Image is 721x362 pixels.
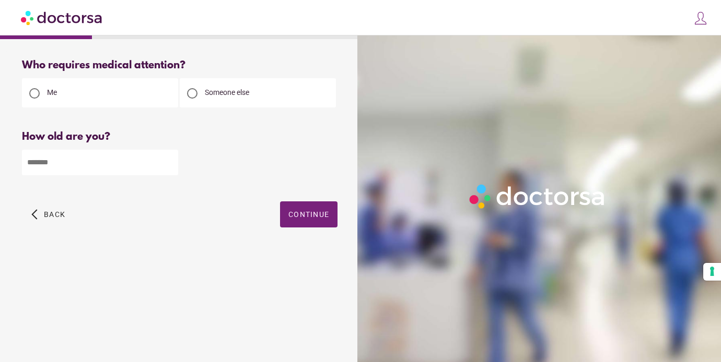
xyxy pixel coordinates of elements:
[47,88,57,96] span: Me
[693,11,708,26] img: icons8-customer-100.png
[44,210,65,219] span: Back
[280,201,338,227] button: Continue
[288,210,329,219] span: Continue
[22,131,338,143] div: How old are you?
[21,6,103,29] img: Doctorsa.com
[205,88,249,96] span: Someone else
[703,263,721,281] button: Your consent preferences for tracking technologies
[22,59,338,71] div: Who requires medical attention?
[27,201,69,227] button: arrow_back_ios Back
[466,180,610,213] img: Logo-Doctorsa-trans-White-partial-flat.png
